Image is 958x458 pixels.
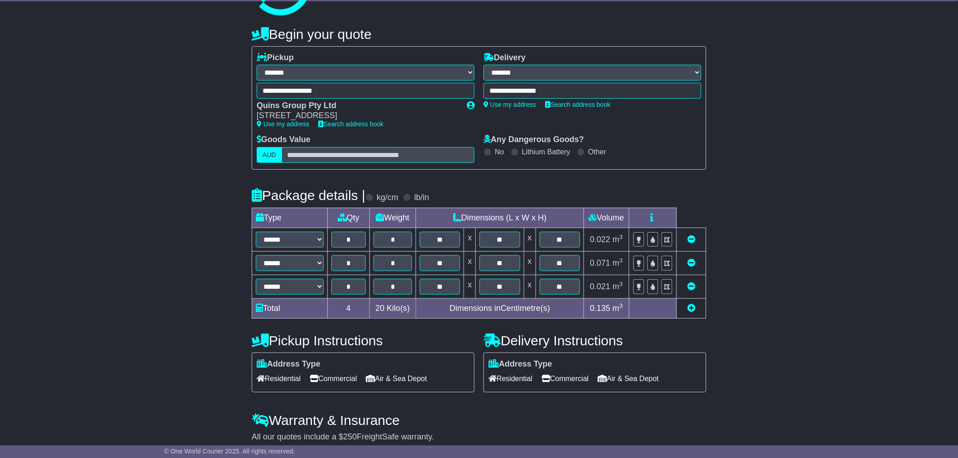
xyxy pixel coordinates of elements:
label: AUD [257,147,282,163]
span: 250 [343,432,357,441]
td: Qty [328,208,370,228]
h4: Begin your quote [252,27,706,42]
td: 4 [328,299,370,319]
label: Other [588,148,606,156]
a: Search address book [318,120,383,128]
span: 0.135 [590,304,610,313]
td: x [524,251,536,275]
a: Remove this item [687,235,695,244]
a: Search address book [545,101,610,108]
span: m [613,235,623,244]
span: 20 [375,304,384,313]
a: Use my address [257,120,309,128]
span: Residential [489,372,532,386]
span: m [613,304,623,313]
td: x [464,275,476,298]
span: 0.022 [590,235,610,244]
div: [STREET_ADDRESS] [257,111,458,121]
label: Pickup [257,53,294,63]
td: x [524,275,536,298]
label: Address Type [489,359,552,369]
span: m [613,282,623,291]
label: kg/cm [377,193,398,203]
span: 0.021 [590,282,610,291]
sup: 3 [619,281,623,287]
h4: Delivery Instructions [484,333,706,348]
label: lb/in [414,193,429,203]
a: Add new item [687,304,695,313]
h4: Warranty & Insurance [252,413,706,428]
span: 0.071 [590,258,610,267]
div: All our quotes include a $ FreightSafe warranty. [252,432,706,442]
span: Residential [257,372,301,386]
td: Volume [584,208,629,228]
sup: 3 [619,302,623,309]
td: Total [252,299,328,319]
td: Dimensions in Centimetre(s) [416,299,584,319]
label: Address Type [257,359,321,369]
td: Kilo(s) [369,299,416,319]
div: Quins Group Pty Ltd [257,101,458,111]
sup: 3 [619,257,623,264]
a: Remove this item [687,282,695,291]
label: No [495,148,504,156]
td: Type [252,208,328,228]
td: x [524,228,536,251]
span: Commercial [541,372,589,386]
label: Lithium Battery [522,148,570,156]
span: Air & Sea Depot [366,372,427,386]
td: x [464,228,476,251]
td: x [464,251,476,275]
span: m [613,258,623,267]
label: Delivery [484,53,526,63]
a: Remove this item [687,258,695,267]
label: Any Dangerous Goods? [484,135,584,145]
td: Dimensions (L x W x H) [416,208,584,228]
span: Commercial [310,372,357,386]
h4: Package details | [252,188,365,203]
sup: 3 [619,234,623,240]
span: © One World Courier 2025. All rights reserved. [164,448,295,455]
a: Use my address [484,101,536,108]
span: Air & Sea Depot [598,372,659,386]
td: Weight [369,208,416,228]
label: Goods Value [257,135,311,145]
h4: Pickup Instructions [252,333,474,348]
